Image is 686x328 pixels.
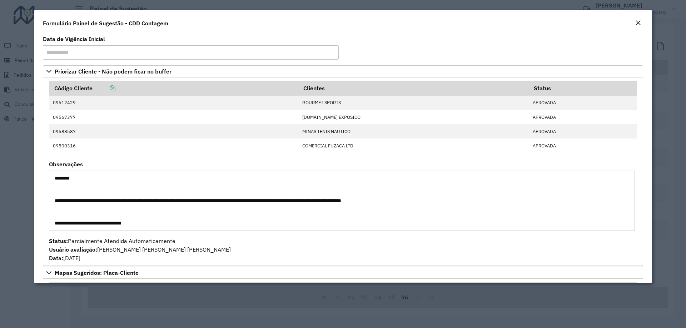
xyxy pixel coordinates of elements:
td: 09512429 [49,96,299,110]
strong: Usuário avaliação: [49,246,97,253]
div: Priorizar Cliente - Não podem ficar no buffer [43,77,643,266]
td: 09500316 [49,138,299,153]
strong: Data: [49,254,63,262]
td: GOURMET SPORTS [298,96,529,110]
td: COMERCIAL FUZACA LTD [298,138,529,153]
strong: Status: [49,237,68,244]
th: Clientes [341,282,518,297]
th: Código Cliente [49,81,299,96]
label: Data de Vigência Inicial [43,35,105,43]
label: Observações [49,160,83,168]
span: Priorizar Cliente - Não podem ficar no buffer [55,69,171,74]
td: APROVADA [529,110,637,124]
button: Close [633,19,643,28]
td: MINAS TENIS NAUTICO [298,124,529,138]
td: APROVADA [529,138,637,153]
th: Status [529,81,637,96]
th: Max [518,282,547,297]
th: Status [547,282,637,297]
h4: Formulário Painel de Sugestão - CDD Contagem [43,19,168,27]
th: Clientes [298,81,529,96]
td: APROVADA [529,124,637,138]
td: 09588587 [49,124,299,138]
a: Copiar [93,85,115,92]
a: Priorizar Cliente - Não podem ficar no buffer [43,65,643,77]
th: Placa [49,282,133,297]
span: Mapas Sugeridos: Placa-Cliente [55,270,139,276]
td: APROVADA [529,96,637,110]
a: Mapas Sugeridos: Placa-Cliente [43,267,643,279]
em: Fechar [635,20,641,26]
td: 09567377 [49,110,299,124]
td: [DOMAIN_NAME] EXPOSICO [298,110,529,124]
th: Código Cliente [133,282,341,297]
span: Parcialmente Atendida Automaticamente [PERSON_NAME] [PERSON_NAME] [PERSON_NAME] [DATE] [49,237,231,262]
